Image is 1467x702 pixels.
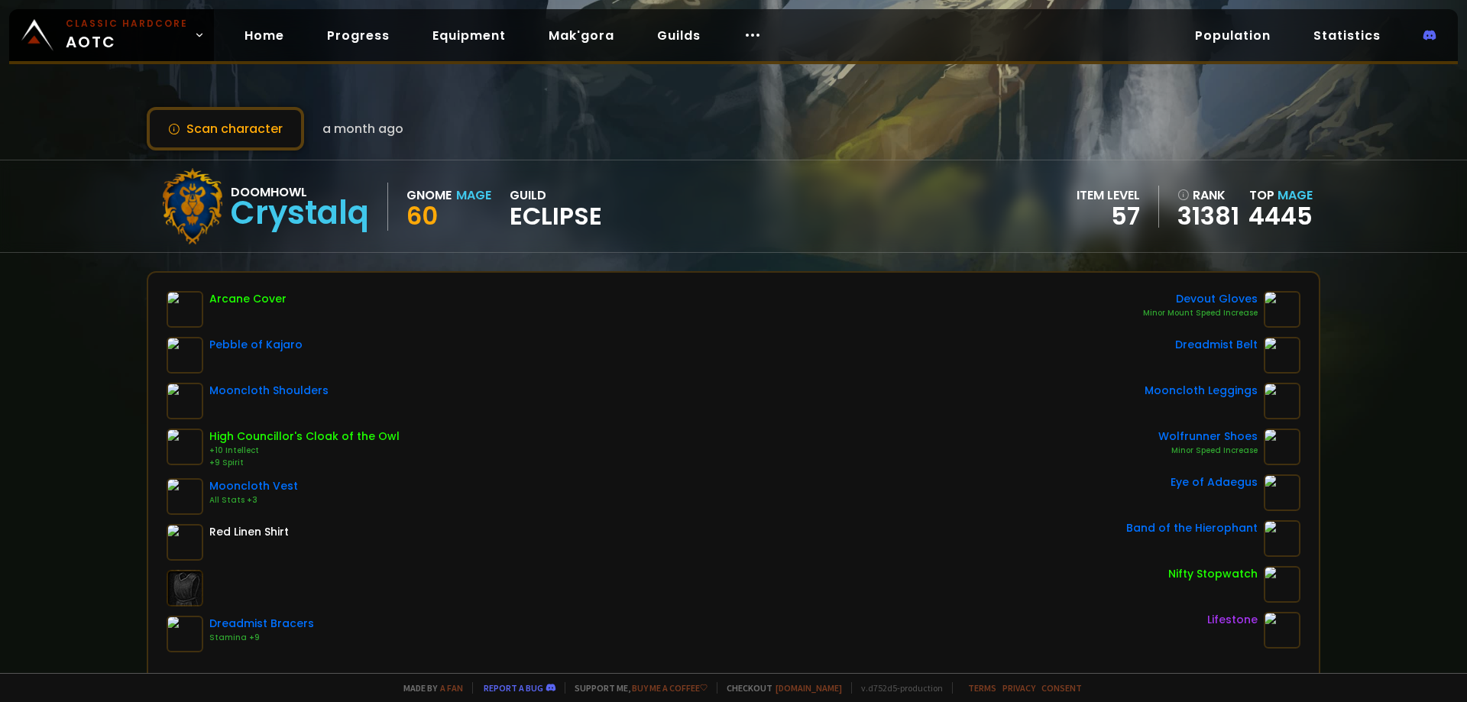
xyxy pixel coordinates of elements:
div: Eye of Adaegus [1171,474,1258,490]
span: Made by [394,682,463,694]
img: item-16702 [1264,337,1300,374]
div: High Councillor's Cloak of the Owl [209,429,400,445]
img: item-5266 [1264,474,1300,511]
div: +9 Spirit [209,457,400,469]
a: a fan [440,682,463,694]
div: item level [1077,186,1140,205]
img: item-8292 [167,291,203,328]
div: Dreadmist Belt [1175,337,1258,353]
div: Wolfrunner Shoes [1158,429,1258,445]
div: Lifestone [1207,612,1258,628]
img: item-16692 [1264,291,1300,328]
div: Nifty Stopwatch [1168,566,1258,582]
img: item-10138 [167,429,203,465]
a: Privacy [1002,682,1035,694]
div: Stamina +9 [209,632,314,644]
div: Band of the Hierophant [1126,520,1258,536]
span: Eclipse [510,205,602,228]
div: Mooncloth Shoulders [209,383,329,399]
a: Statistics [1301,20,1393,51]
div: Arcane Cover [209,291,287,307]
a: [DOMAIN_NAME] [776,682,842,694]
button: Scan character [147,107,304,150]
span: 60 [406,199,438,233]
div: Gnome [406,186,452,205]
a: Equipment [420,20,518,51]
div: Devout Gloves [1143,291,1258,307]
div: Mooncloth Leggings [1145,383,1258,399]
img: item-2820 [1264,566,1300,603]
div: guild [510,186,602,228]
span: Support me, [565,682,708,694]
a: Consent [1041,682,1082,694]
div: +10 Intellect [209,445,400,457]
div: rank [1177,186,1239,205]
div: Minor Speed Increase [1158,445,1258,457]
a: Report a bug [484,682,543,694]
a: Mak'gora [536,20,627,51]
small: Classic Hardcore [66,17,188,31]
img: item-16703 [167,616,203,652]
div: Pebble of Kajaro [209,337,303,353]
img: item-14137 [1264,383,1300,419]
div: Red Linen Shirt [209,524,289,540]
div: All Stats +3 [209,494,298,506]
img: item-13096 [1264,520,1300,557]
div: Minor Mount Speed Increase [1143,307,1258,319]
div: Dreadmist Bracers [209,616,314,632]
a: 31381 [1177,205,1239,228]
div: Top [1248,186,1313,205]
a: Buy me a coffee [632,682,708,694]
img: item-14138 [167,478,203,515]
img: item-14139 [167,383,203,419]
span: Checkout [717,682,842,694]
div: Mooncloth Vest [209,478,298,494]
a: Home [232,20,296,51]
span: v. d752d5 - production [851,682,943,694]
img: item-2575 [167,524,203,561]
div: 57 [1077,205,1140,228]
span: a month ago [322,119,403,138]
img: item-19600 [167,337,203,374]
a: Progress [315,20,402,51]
a: Classic HardcoreAOTC [9,9,214,61]
a: Guilds [645,20,713,51]
img: item-833 [1264,612,1300,649]
div: Doomhowl [231,183,369,202]
div: Mage [456,186,491,205]
a: Population [1183,20,1283,51]
span: AOTC [66,17,188,53]
a: Terms [968,682,996,694]
a: 4445 [1248,199,1313,233]
div: Crystalq [231,202,369,225]
span: Mage [1278,186,1313,204]
img: item-13101 [1264,429,1300,465]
